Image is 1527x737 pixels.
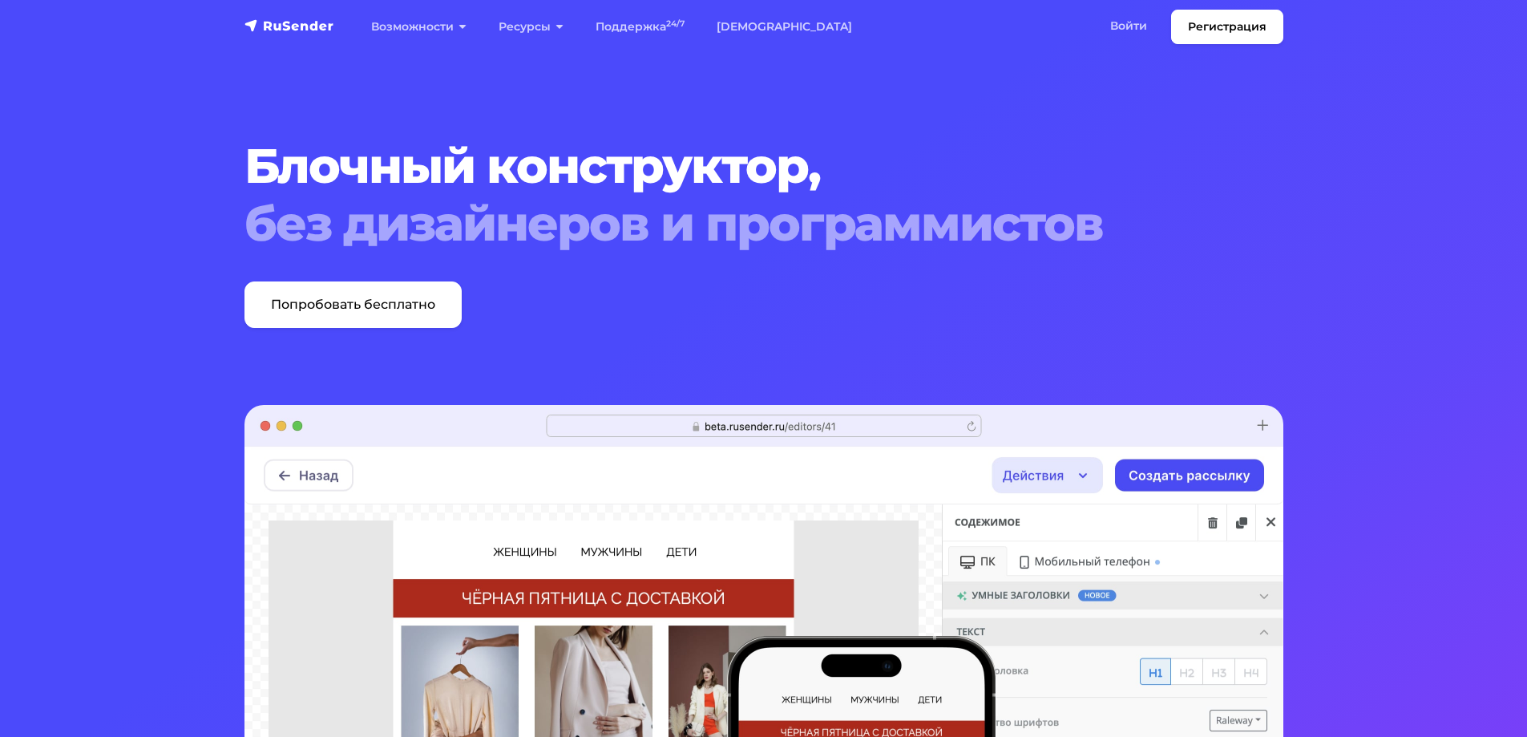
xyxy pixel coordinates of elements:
a: [DEMOGRAPHIC_DATA] [701,10,868,43]
a: Поддержка24/7 [580,10,701,43]
img: RuSender [244,18,334,34]
a: Регистрация [1171,10,1283,44]
a: Возможности [355,10,483,43]
a: Войти [1094,10,1163,43]
sup: 24/7 [666,18,685,29]
span: без дизайнеров и программистов [244,195,1195,253]
a: Попробовать бесплатно [244,281,462,328]
a: Ресурсы [483,10,580,43]
h1: Блочный конструктор, [244,137,1195,253]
